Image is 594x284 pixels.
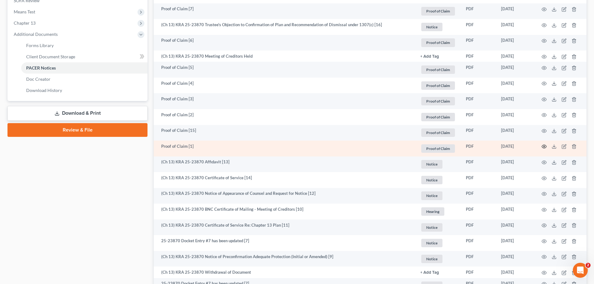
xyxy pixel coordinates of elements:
[420,53,456,59] a: + Add Tag
[421,255,442,263] span: Notice
[461,35,496,51] td: PDF
[496,219,534,235] td: [DATE]
[154,3,415,19] td: Proof of Claim [7]
[26,76,51,82] span: Doc Creator
[21,40,147,51] a: Forms Library
[154,204,415,219] td: (Ch 13) KRA 25-23870 BNC Certificate of Mailing - Meeting of Creditors [10]
[154,35,415,51] td: Proof of Claim [6]
[420,222,456,233] a: Notice
[420,65,456,75] a: Proof of Claim
[461,93,496,109] td: PDF
[496,19,534,35] td: [DATE]
[496,62,534,78] td: [DATE]
[420,22,456,32] a: Notice
[26,54,75,59] span: Client Document Storage
[496,109,534,125] td: [DATE]
[420,6,456,16] a: Proof of Claim
[496,204,534,219] td: [DATE]
[461,3,496,19] td: PDF
[461,267,496,278] td: PDF
[420,112,456,122] a: Proof of Claim
[420,128,456,138] a: Proof of Claim
[154,78,415,94] td: Proof of Claim [4]
[154,219,415,235] td: (Ch 13) KRA 25-23870 Certificate of Service Re: Chapter 13 Plan [11]
[421,191,442,200] span: Notice
[496,3,534,19] td: [DATE]
[21,62,147,74] a: PACER Notices
[26,88,62,93] span: Download History
[154,188,415,204] td: (Ch 13) KRA 25-23870 Notice of Appearance of Counsel and Request for Notice [12]
[421,176,442,184] span: Notice
[461,172,496,188] td: PDF
[154,172,415,188] td: (Ch 13) KRA 25-23870 Certificate of Service [14]
[154,141,415,156] td: Proof of Claim [1]
[154,156,415,172] td: (Ch 13) KRA 25-23870 Affidavit [13]
[154,51,415,62] td: (Ch 13) KRA 25-23870 Meeting of Creditors Held
[420,96,456,106] a: Proof of Claim
[7,106,147,121] a: Download & Print
[496,172,534,188] td: [DATE]
[154,267,415,278] td: (Ch 13) KRA 25-23870 Withdrawal of Document
[420,206,456,217] a: Hearing
[496,51,534,62] td: [DATE]
[14,31,58,37] span: Additional Documents
[154,125,415,141] td: Proof of Claim [15]
[461,188,496,204] td: PDF
[26,43,54,48] span: Forms Library
[7,123,147,137] a: Review & File
[421,207,444,216] span: Hearing
[154,235,415,251] td: 25-23870 Docket Entry #7 has been updated [7]
[461,109,496,125] td: PDF
[21,51,147,62] a: Client Document Storage
[496,35,534,51] td: [DATE]
[461,219,496,235] td: PDF
[461,235,496,251] td: PDF
[421,223,442,232] span: Notice
[421,239,442,247] span: Notice
[461,141,496,156] td: PDF
[461,251,496,267] td: PDF
[421,128,455,137] span: Proof of Claim
[421,65,455,74] span: Proof of Claim
[496,78,534,94] td: [DATE]
[154,19,415,35] td: (Ch 13) KRA 25-23870 Trustee's Objection to Confirmation of Plan and Recommendation of Dismissal ...
[496,188,534,204] td: [DATE]
[14,20,36,26] span: Chapter 13
[420,175,456,185] a: Notice
[496,93,534,109] td: [DATE]
[461,78,496,94] td: PDF
[154,109,415,125] td: Proof of Claim [2]
[21,74,147,85] a: Doc Creator
[421,38,455,47] span: Proof of Claim
[421,160,442,168] span: Notice
[21,85,147,96] a: Download History
[461,204,496,219] td: PDF
[154,62,415,78] td: Proof of Claim [5]
[421,81,455,90] span: Proof of Claim
[496,141,534,156] td: [DATE]
[420,254,456,264] a: Notice
[420,80,456,91] a: Proof of Claim
[421,97,455,105] span: Proof of Claim
[461,19,496,35] td: PDF
[26,65,56,70] span: PACER Notices
[420,190,456,201] a: Notice
[461,51,496,62] td: PDF
[421,113,455,121] span: Proof of Claim
[420,269,456,275] a: + Add Tag
[586,263,591,268] span: 2
[420,271,439,275] button: + Add Tag
[420,159,456,169] a: Notice
[496,267,534,278] td: [DATE]
[154,251,415,267] td: (Ch 13) KRA 25-23870 Notice of Preconfirmation Adequate Protection (Initial or Amended) [9]
[496,156,534,172] td: [DATE]
[496,235,534,251] td: [DATE]
[496,125,534,141] td: [DATE]
[420,238,456,248] a: Notice
[461,125,496,141] td: PDF
[496,251,534,267] td: [DATE]
[421,7,455,15] span: Proof of Claim
[421,144,455,153] span: Proof of Claim
[420,55,439,59] button: + Add Tag
[461,156,496,172] td: PDF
